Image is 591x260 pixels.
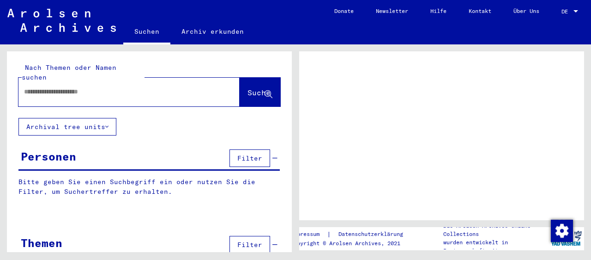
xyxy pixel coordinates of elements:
div: | [290,229,414,239]
p: Bitte geben Sie einen Suchbegriff ein oder nutzen Sie die Filter, um Suchertreffer zu erhalten. [18,177,280,197]
img: Zustimmung ändern [551,220,573,242]
a: Datenschutzerklärung [331,229,414,239]
a: Suchen [123,20,170,44]
a: Archiv erkunden [170,20,255,43]
p: Die Arolsen Archives Online-Collections [443,222,549,238]
button: Filter [229,236,270,254]
mat-label: Nach Themen oder Namen suchen [22,63,116,81]
button: Filter [229,149,270,167]
div: Personen [21,148,76,165]
button: Archival tree units [18,118,116,136]
button: Suche [240,78,280,106]
img: Arolsen_neg.svg [7,9,116,32]
span: Suche [247,88,271,97]
span: Filter [237,241,262,249]
p: wurden entwickelt in Partnerschaft mit [443,238,549,255]
p: Copyright © Arolsen Archives, 2021 [290,239,414,248]
span: Filter [237,154,262,162]
span: DE [561,8,572,15]
div: Themen [21,235,62,251]
img: yv_logo.png [549,227,584,250]
a: Impressum [290,229,327,239]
